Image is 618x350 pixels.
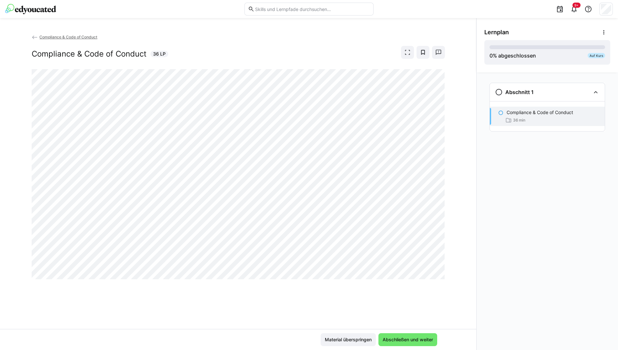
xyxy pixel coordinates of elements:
[378,333,437,346] button: Abschließen und weiter
[321,333,376,346] button: Material überspringen
[484,29,509,36] span: Lernplan
[324,336,373,343] span: Material überspringen
[574,3,579,7] span: 9+
[39,35,97,39] span: Compliance & Code of Conduct
[489,52,536,59] div: % abgeschlossen
[254,6,370,12] input: Skills und Lernpfade durchsuchen…
[153,51,166,57] span: 36 LP
[505,89,534,95] h3: Abschnitt 1
[382,336,434,343] span: Abschließen und weiter
[32,49,147,59] h2: Compliance & Code of Conduct
[489,52,493,59] span: 0
[507,109,573,116] p: Compliance & Code of Conduct
[32,35,98,39] a: Compliance & Code of Conduct
[588,53,605,58] div: Auf Kurs
[513,118,525,123] span: 36 min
